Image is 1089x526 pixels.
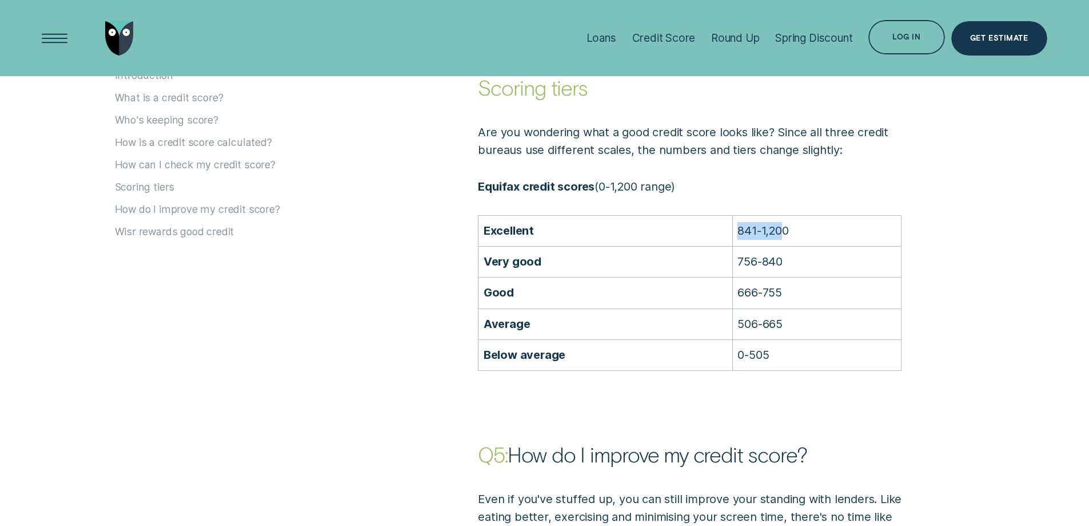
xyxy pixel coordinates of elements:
p: 756-840 [737,253,896,271]
strong: Below average [484,348,565,362]
strong: Equifax credit scores [478,180,595,193]
div: Round Up [711,31,760,45]
p: 841-1,200 [737,222,896,240]
button: How do I improve my credit score? [115,203,280,215]
div: Loans [587,31,616,45]
strong: Good [484,286,514,299]
div: Spring Discount [775,31,852,45]
button: How is a credit score calculated? [115,136,272,149]
span: ) [671,180,675,193]
button: Scoring tiers [115,180,175,193]
strong: Very good [484,255,541,268]
p: 666-755 [737,284,896,302]
strong: Average [484,317,530,331]
div: Credit Score [632,31,696,45]
strong: Q5: [478,441,508,466]
button: Open Menu [38,21,72,56]
button: Who's keeping score? [115,114,218,126]
img: Wisr [105,21,134,56]
span: ( [595,180,599,193]
strong: Excellent [484,224,534,238]
a: Get Estimate [951,21,1047,56]
button: What is a credit score? [115,92,224,104]
button: Wisr rewards good credit [115,225,234,238]
strong: Scoring tiers [478,74,588,100]
p: 506-665 [737,315,896,333]
button: How can I check my credit score? [115,158,276,171]
p: Are you wondering what a good credit score looks like? Since all three credit bureaus use differe... [478,124,901,159]
button: Log in [868,20,944,54]
p: 0-505 [737,346,896,364]
p: 0-1,200 range [478,178,901,196]
p: How do I improve my credit score? [478,441,901,468]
